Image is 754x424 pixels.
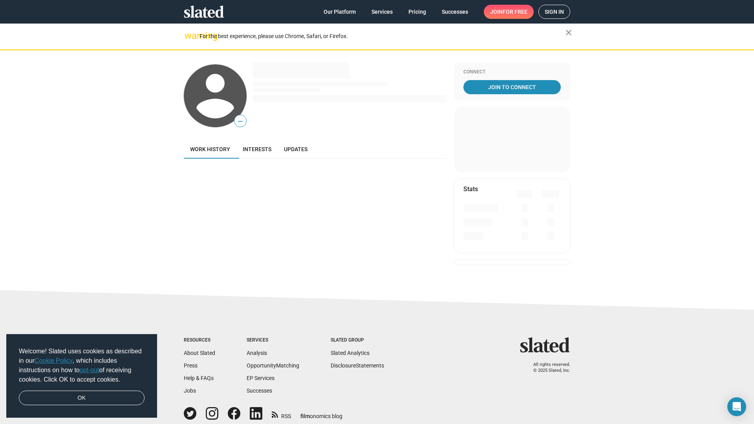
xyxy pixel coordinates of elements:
[234,116,246,126] span: —
[19,391,145,406] a: dismiss cookie message
[408,5,426,19] span: Pricing
[247,337,299,344] div: Services
[243,146,271,152] span: Interests
[402,5,432,19] a: Pricing
[19,347,145,384] span: Welcome! Slated uses cookies as described in our , which includes instructions on how to of recei...
[442,5,468,19] span: Successes
[184,362,198,369] a: Press
[324,5,356,19] span: Our Platform
[465,80,559,94] span: Join To Connect
[284,146,307,152] span: Updates
[727,397,746,416] div: Open Intercom Messenger
[247,387,272,394] a: Successes
[331,350,370,356] a: Slated Analytics
[278,140,314,159] a: Updates
[463,80,561,94] a: Join To Connect
[247,350,267,356] a: Analysis
[184,387,196,394] a: Jobs
[199,31,565,42] div: For the best experience, please use Chrome, Safari, or Firefox.
[247,375,275,381] a: EP Services
[564,28,573,37] mat-icon: close
[184,337,215,344] div: Resources
[463,69,561,75] div: Connect
[545,5,564,18] span: Sign in
[503,5,527,19] span: for free
[80,367,99,373] a: opt-out
[490,5,527,19] span: Join
[317,5,362,19] a: Our Platform
[300,413,310,419] span: film
[185,31,194,40] mat-icon: warning
[300,406,342,420] a: filmonomics blog
[247,362,299,369] a: OpportunityMatching
[184,375,214,381] a: Help & FAQs
[6,334,157,418] div: cookieconsent
[372,5,393,19] span: Services
[35,357,73,364] a: Cookie Policy
[463,185,478,193] mat-card-title: Stats
[525,362,570,373] p: All rights reserved. © 2025 Slated, Inc.
[272,408,291,420] a: RSS
[236,140,278,159] a: Interests
[484,5,534,19] a: Joinfor free
[184,350,215,356] a: About Slated
[190,146,230,152] span: Work history
[184,140,236,159] a: Work history
[331,337,384,344] div: Slated Group
[331,362,384,369] a: DisclosureStatements
[365,5,399,19] a: Services
[538,5,570,19] a: Sign in
[436,5,474,19] a: Successes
